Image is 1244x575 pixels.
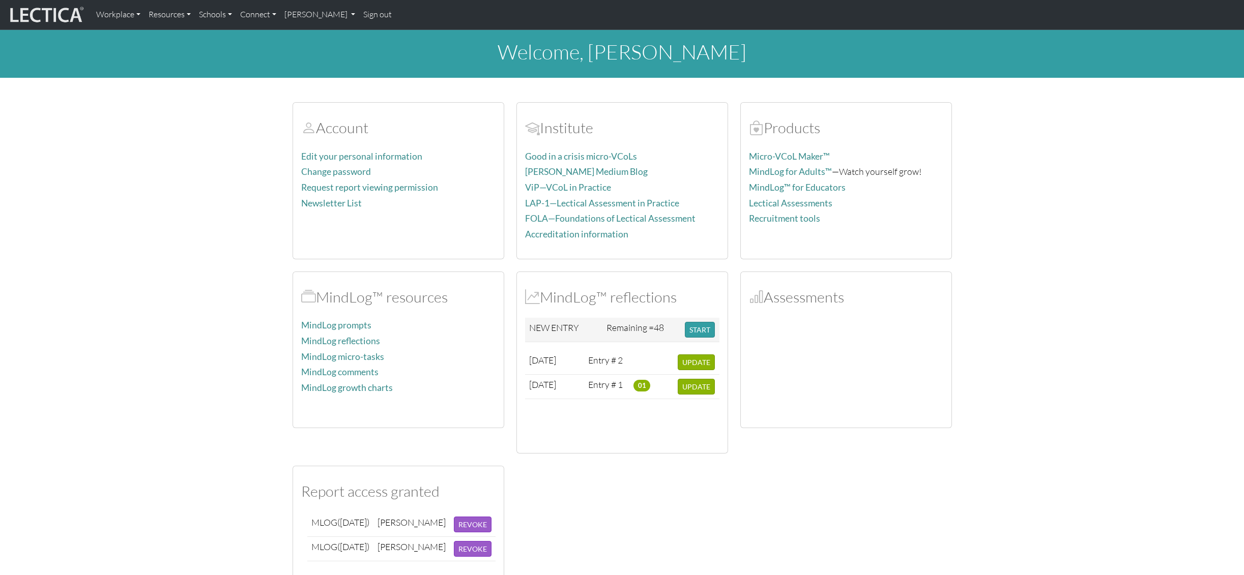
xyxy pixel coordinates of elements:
[301,336,380,346] a: MindLog reflections
[678,379,715,395] button: UPDATE
[749,151,830,162] a: Micro-VCoL Maker™
[584,375,629,399] td: Entry # 1
[144,4,195,25] a: Resources
[682,358,710,367] span: UPDATE
[301,351,384,362] a: MindLog micro-tasks
[685,322,715,338] button: START
[454,517,491,532] button: REVOKE
[749,166,832,177] a: MindLog for Adults™
[525,213,696,224] a: FOLA—Foundations of Lectical Assessment
[682,382,710,391] span: UPDATE
[749,119,943,137] h2: Products
[749,288,764,306] span: Assessments
[525,318,603,342] td: NEW ENTRY
[749,182,846,193] a: MindLog™ for Educators
[301,182,438,193] a: Request report viewing permission
[584,350,629,375] td: Entry # 2
[525,288,719,306] h2: MindLog™ reflections
[359,4,396,25] a: Sign out
[749,164,943,179] p: —Watch yourself grow!
[236,4,280,25] a: Connect
[301,151,422,162] a: Edit your personal information
[301,118,316,137] span: Account
[525,198,679,208] a: LAP-1—Lectical Assessment in Practice
[195,4,236,25] a: Schools
[301,382,393,393] a: MindLog growth charts
[301,288,496,306] h2: MindLog™ resources
[92,4,144,25] a: Workplace
[337,541,369,552] span: ([DATE])
[301,367,379,377] a: MindLog comments
[301,320,371,330] a: MindLog prompts
[525,182,611,193] a: ViP—VCoL in Practice
[378,517,446,528] div: [PERSON_NAME]
[525,118,540,137] span: Account
[454,541,491,557] button: REVOKE
[749,198,832,208] a: Lectical Assessments
[525,166,648,177] a: [PERSON_NAME] Medium Blog
[301,288,316,306] span: MindLog™ resources
[301,166,371,177] a: Change password
[301,198,362,208] a: Newsletter List
[602,318,681,342] td: Remaining =
[525,288,540,306] span: MindLog
[301,119,496,137] h2: Account
[749,213,820,224] a: Recruitment tools
[633,380,650,391] span: 01
[525,229,628,239] a: Accreditation information
[749,118,764,137] span: Products
[301,482,496,500] h2: Report access granted
[749,288,943,306] h2: Assessments
[525,151,637,162] a: Good in a crisis micro-VCoLs
[654,322,664,333] span: 48
[280,4,359,25] a: [PERSON_NAME]
[678,354,715,370] button: UPDATE
[529,379,556,390] span: [DATE]
[529,354,556,366] span: [DATE]
[307,512,373,537] td: MLOG
[8,5,84,24] img: lecticalive
[378,541,446,553] div: [PERSON_NAME]
[337,517,369,528] span: ([DATE])
[307,536,373,561] td: MLOG
[525,119,719,137] h2: Institute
